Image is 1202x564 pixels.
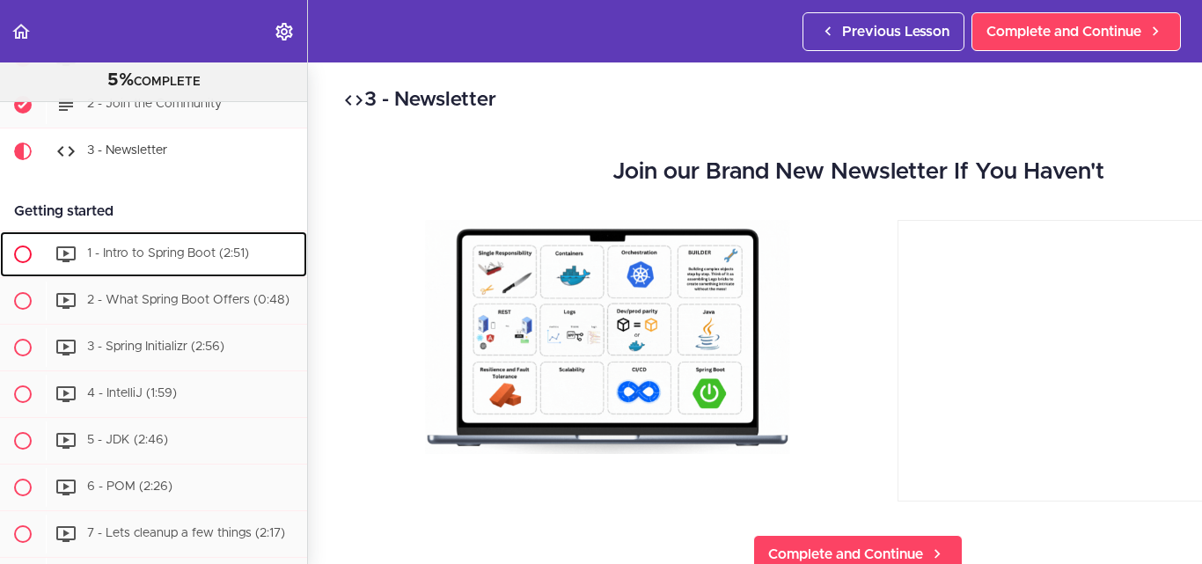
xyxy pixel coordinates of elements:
[425,220,790,454] img: bPMdpB8sRcSzZwxzfdaQ_Ready+to+superc.gif
[803,12,964,51] a: Previous Lesson
[107,71,134,89] span: 5%
[87,294,290,306] span: 2 - What Spring Boot Offers (0:48)
[87,144,167,157] span: 3 - Newsletter
[87,341,224,353] span: 3 - Spring Initializr (2:56)
[11,21,32,42] svg: Back to course curriculum
[87,434,168,446] span: 5 - JDK (2:46)
[87,527,285,539] span: 7 - Lets cleanup a few things (2:17)
[971,12,1181,51] a: Complete and Continue
[274,21,295,42] svg: Settings Menu
[22,70,285,92] div: COMPLETE
[986,21,1141,42] span: Complete and Continue
[842,21,949,42] span: Previous Lesson
[87,98,222,110] span: 2 - Join the Community
[87,387,177,399] span: 4 - IntelliJ (1:59)
[87,247,249,260] span: 1 - Intro to Spring Boot (2:51)
[87,480,172,493] span: 6 - POM (2:26)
